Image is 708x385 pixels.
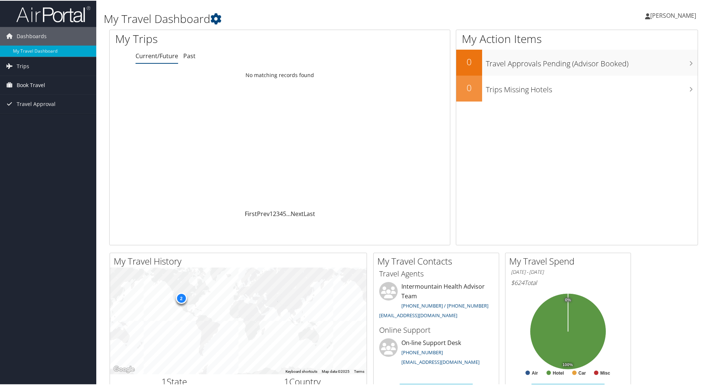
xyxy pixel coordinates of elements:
a: Next [291,209,304,217]
a: 0Trips Missing Hotels [456,75,698,101]
a: Prev [257,209,270,217]
tspan: 100% [562,362,573,366]
a: [PHONE_NUMBER] [401,348,443,355]
h3: Online Support [379,324,493,335]
span: [PERSON_NAME] [650,11,696,19]
tspan: 0% [565,297,571,302]
h6: Total [511,278,625,286]
h1: My Travel Dashboard [104,10,504,26]
span: Map data ©2025 [322,369,350,373]
text: Air [532,370,538,375]
li: Intermountain Health Advisor Team [375,281,497,321]
li: On-line Support Desk [375,338,497,368]
span: Dashboards [17,26,47,45]
button: Keyboard shortcuts [285,368,317,374]
a: 2 [273,209,276,217]
h1: My Action Items [456,30,698,46]
a: 3 [276,209,280,217]
a: First [245,209,257,217]
a: Current/Future [136,51,178,59]
span: … [286,209,291,217]
div: 2 [176,292,187,303]
a: Terms (opens in new tab) [354,369,364,373]
span: Trips [17,56,29,75]
span: Travel Approval [17,94,56,113]
a: 4 [280,209,283,217]
h3: Travel Approvals Pending (Advisor Booked) [486,54,698,68]
h6: [DATE] - [DATE] [511,268,625,275]
h2: My Travel History [114,254,367,267]
h1: My Trips [115,30,303,46]
td: No matching records found [110,68,450,81]
h2: My Travel Spend [509,254,631,267]
img: Google [112,364,136,374]
text: Car [578,370,586,375]
a: 0Travel Approvals Pending (Advisor Booked) [456,49,698,75]
a: Past [183,51,196,59]
h2: 0 [456,55,482,67]
text: Hotel [553,370,564,375]
a: Open this area in Google Maps (opens a new window) [112,364,136,374]
span: $624 [511,278,524,286]
a: [PERSON_NAME] [645,4,704,26]
a: [EMAIL_ADDRESS][DOMAIN_NAME] [401,358,480,365]
h2: 0 [456,81,482,93]
img: airportal-logo.png [16,5,90,22]
a: Last [304,209,315,217]
a: 1 [270,209,273,217]
a: 5 [283,209,286,217]
a: [PHONE_NUMBER] / [PHONE_NUMBER] [401,302,488,308]
h3: Travel Agents [379,268,493,278]
a: [EMAIL_ADDRESS][DOMAIN_NAME] [379,311,457,318]
text: Misc [600,370,610,375]
h2: My Travel Contacts [377,254,499,267]
span: Book Travel [17,75,45,94]
h3: Trips Missing Hotels [486,80,698,94]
